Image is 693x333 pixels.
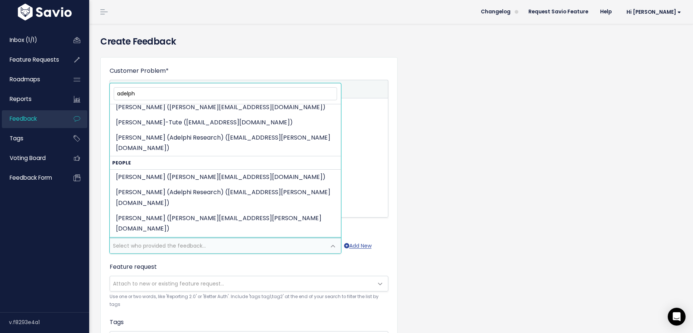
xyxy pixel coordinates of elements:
[9,313,89,332] div: v.f8293e4a1
[668,308,686,326] div: Open Intercom Messenger
[2,91,62,108] a: Reports
[594,6,618,17] a: Help
[2,32,62,49] a: Inbox (1/1)
[10,36,37,44] span: Inbox (1/1)
[10,174,52,182] span: Feedback form
[110,66,169,75] label: Customer Problem
[10,154,46,162] span: Voting Board
[100,35,682,48] h4: Create Feedback
[116,133,330,153] span: [PERSON_NAME] (Adelphi Research) ([EMAIL_ADDRESS][PERSON_NAME][DOMAIN_NAME])
[2,130,62,147] a: Tags
[113,280,224,287] span: Attach to new or existing feature request...
[481,9,511,14] span: Changelog
[10,134,23,142] span: Tags
[113,242,206,249] span: Select who provided the feedback...
[10,115,37,123] span: Feedback
[10,75,40,83] span: Roadmaps
[116,103,326,111] span: [PERSON_NAME] ([PERSON_NAME][EMAIL_ADDRESS][DOMAIN_NAME])
[618,6,687,18] a: Hi [PERSON_NAME]
[116,214,321,233] span: [PERSON_NAME] ([PERSON_NAME][EMAIL_ADDRESS][PERSON_NAME][DOMAIN_NAME])
[10,95,32,103] span: Reports
[112,160,131,166] span: People
[110,318,124,327] label: Tags
[110,293,388,309] small: Use one or two words, like 'Reporting 2.0' or 'Better Auth'. Include 'tags:tag1,tag2' at the end ...
[2,110,62,127] a: Feedback
[344,241,372,251] a: Add New
[116,118,293,127] span: [PERSON_NAME]-Tute ([EMAIL_ADDRESS][DOMAIN_NAME])
[2,71,62,88] a: Roadmaps
[2,51,62,68] a: Feature Requests
[2,169,62,186] a: Feedback form
[110,262,157,271] label: Feature request
[116,188,330,207] span: [PERSON_NAME] (Adelphi Research) ([EMAIL_ADDRESS][PERSON_NAME][DOMAIN_NAME])
[626,9,681,15] span: Hi [PERSON_NAME]
[16,4,74,20] img: logo-white.9d6f32f41409.svg
[10,56,59,63] span: Feature Requests
[2,150,62,167] a: Voting Board
[116,173,326,181] span: [PERSON_NAME] ([PERSON_NAME][EMAIL_ADDRESS][DOMAIN_NAME])
[522,6,594,17] a: Request Savio Feature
